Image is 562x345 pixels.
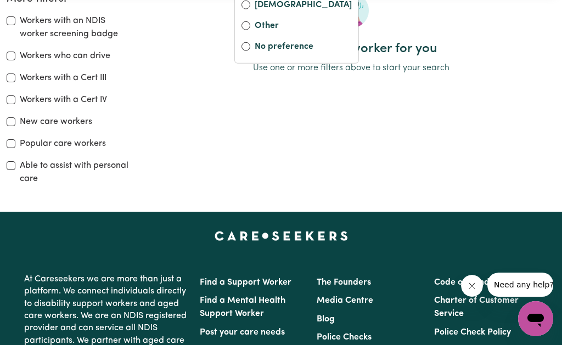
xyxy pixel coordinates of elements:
[317,296,373,305] a: Media Centre
[434,328,511,337] a: Police Check Policy
[7,8,66,16] span: Need any help?
[20,71,106,84] label: Workers with a Cert III
[20,93,107,106] label: Workers with a Cert IV
[518,301,553,336] iframe: Button to launch messaging window
[147,41,555,57] h2: Find the right worker for you
[487,273,553,297] iframe: Message from company
[255,19,352,35] label: Other
[317,315,335,324] a: Blog
[461,275,483,297] iframe: Close message
[255,40,352,55] label: No preference
[317,333,372,342] a: Police Checks
[434,296,519,318] a: Charter of Customer Service
[215,231,348,240] a: Careseekers home page
[200,296,285,318] a: Find a Mental Health Support Worker
[20,115,92,128] label: New care workers
[20,49,110,63] label: Workers who can drive
[200,278,291,287] a: Find a Support Worker
[20,137,106,150] label: Popular care workers
[317,278,371,287] a: The Founders
[147,61,555,75] p: Use one or more filters above to start your search
[20,14,134,41] label: Workers with an NDIS worker screening badge
[20,159,134,185] label: Able to assist with personal care
[200,328,285,337] a: Post your care needs
[434,278,502,287] a: Code of Conduct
